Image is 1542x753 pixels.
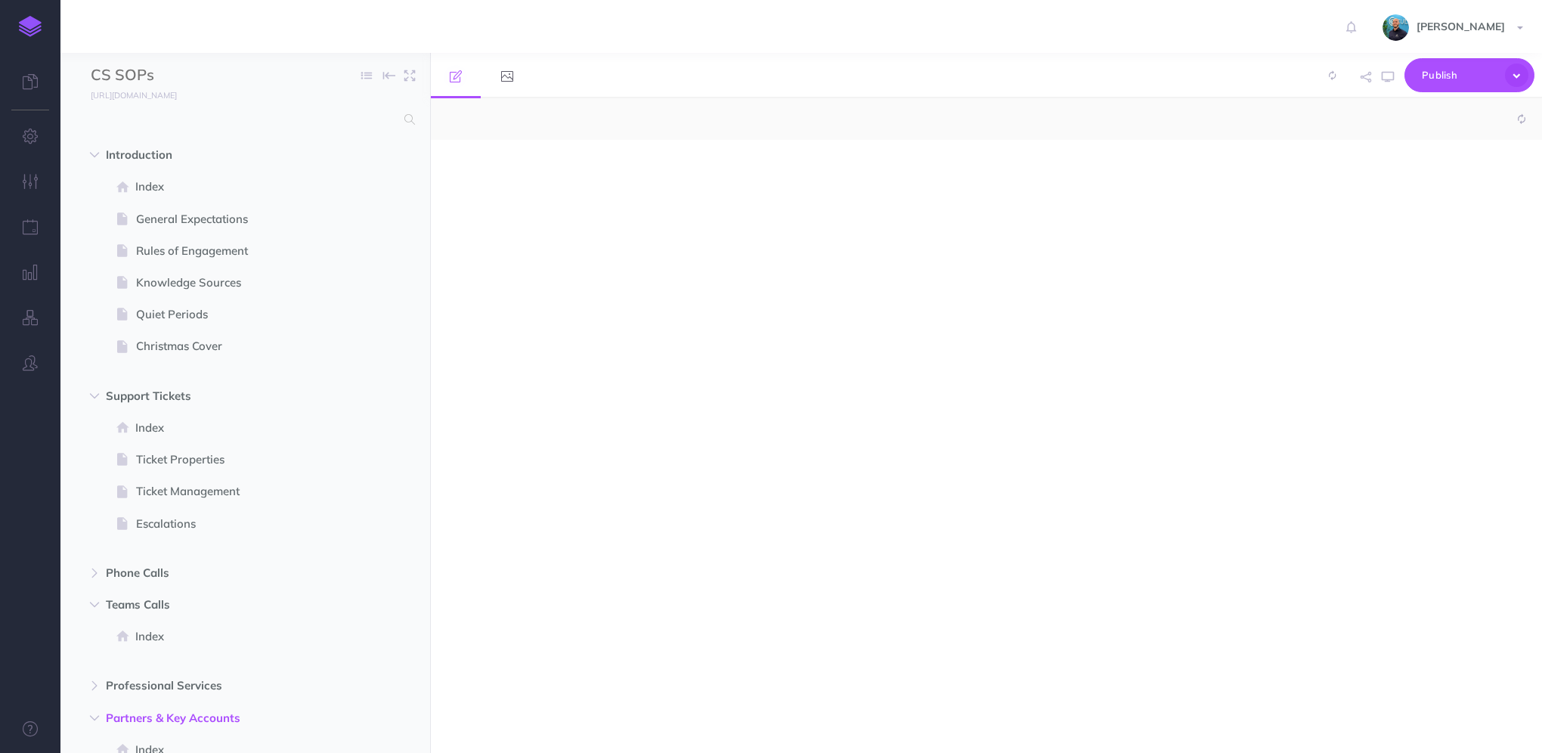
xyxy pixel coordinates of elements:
[1409,20,1513,33] span: [PERSON_NAME]
[136,515,339,533] span: Escalations
[136,451,339,469] span: Ticket Properties
[1383,14,1409,41] img: 925838e575eb33ea1a1ca055db7b09b0.jpg
[135,178,339,196] span: Index
[136,305,339,324] span: Quiet Periods
[106,387,320,405] span: Support Tickets
[91,90,177,101] small: [URL][DOMAIN_NAME]
[136,337,339,355] span: Christmas Cover
[106,146,320,164] span: Introduction
[136,482,339,500] span: Ticket Management
[136,210,339,228] span: General Expectations
[136,274,339,292] span: Knowledge Sources
[1422,64,1497,87] span: Publish
[106,677,320,695] span: Professional Services
[135,627,339,646] span: Index
[106,596,320,614] span: Teams Calls
[91,64,268,87] input: Documentation Name
[136,242,339,260] span: Rules of Engagement
[135,419,339,437] span: Index
[106,564,320,582] span: Phone Calls
[19,16,42,37] img: logo-mark.svg
[1404,58,1534,92] button: Publish
[60,87,192,102] a: [URL][DOMAIN_NAME]
[106,709,320,727] span: Partners & Key Accounts
[91,106,395,133] input: Search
